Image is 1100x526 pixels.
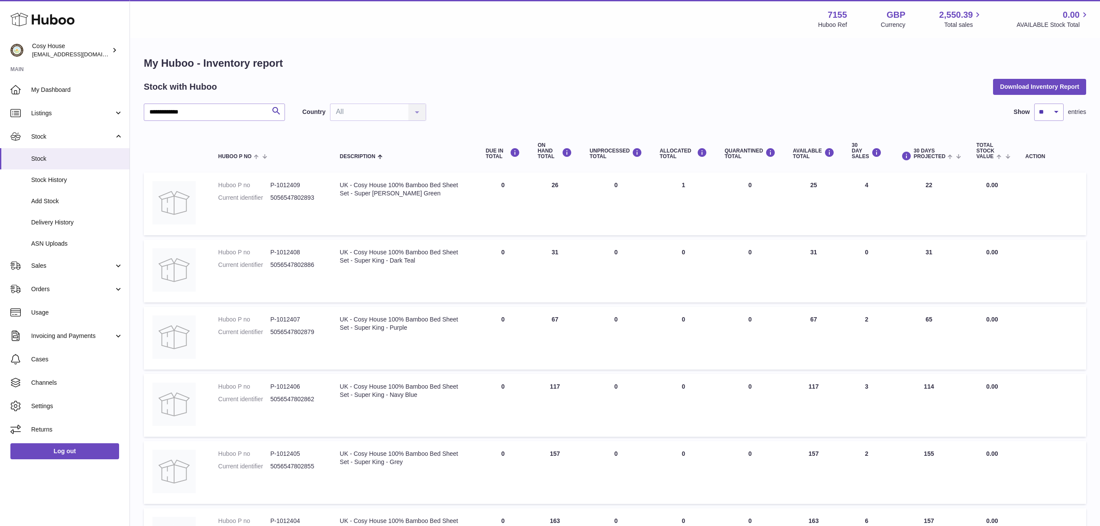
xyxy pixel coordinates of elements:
td: 157 [784,441,843,504]
span: 0 [748,249,752,256]
dt: Huboo P no [218,517,270,525]
span: 0.00 [986,316,998,323]
dd: P-1012409 [270,181,322,189]
span: 0.00 [986,182,998,188]
td: 114 [890,374,968,437]
h1: My Huboo - Inventory report [144,56,1086,70]
div: UNPROCESSED Total [589,148,642,159]
dd: P-1012404 [270,517,322,525]
span: Stock [31,155,123,163]
span: ASN Uploads [31,240,123,248]
span: 0 [748,383,752,390]
dd: P-1012406 [270,383,322,391]
a: Log out [10,443,119,459]
span: Total stock value [976,143,994,160]
div: UK - Cosy House 100% Bamboo Bed Sheet Set - Super King - Dark Teal [340,248,469,265]
td: 1 [651,172,716,235]
div: 30 DAY SALES [852,143,882,160]
td: 117 [784,374,843,437]
dt: Current identifier [218,328,270,336]
div: Action [1026,154,1077,159]
td: 31 [529,240,581,302]
h2: Stock with Huboo [144,81,217,93]
td: 67 [529,307,581,370]
div: Cosy House [32,42,110,58]
td: 155 [890,441,968,504]
dt: Huboo P no [218,181,270,189]
dt: Current identifier [218,462,270,471]
td: 0 [477,307,529,370]
span: Total sales [944,21,983,29]
span: 0 [748,517,752,524]
span: 0 [748,316,752,323]
span: 0.00 [986,450,998,457]
dt: Huboo P no [218,248,270,257]
span: Stock History [31,176,123,184]
span: Usage [31,308,123,317]
td: 0 [581,307,651,370]
dd: P-1012405 [270,450,322,458]
td: 0 [477,240,529,302]
div: Currency [881,21,906,29]
span: Cases [31,355,123,364]
span: 0 [748,450,752,457]
dd: P-1012408 [270,248,322,257]
span: Orders [31,285,114,293]
td: 0 [581,172,651,235]
span: My Dashboard [31,86,123,94]
span: Invoicing and Payments [31,332,114,340]
span: 0.00 [986,517,998,524]
td: 117 [529,374,581,437]
label: Country [302,108,326,116]
dd: 5056547802855 [270,462,322,471]
td: 4 [843,172,890,235]
dd: 5056547802886 [270,261,322,269]
span: AVAILABLE Stock Total [1016,21,1090,29]
td: 3 [843,374,890,437]
span: entries [1068,108,1086,116]
div: AVAILABLE Total [793,148,835,159]
dt: Huboo P no [218,450,270,458]
td: 0 [651,307,716,370]
div: ON HAND Total [537,143,572,160]
span: Returns [31,425,123,434]
td: 0 [581,441,651,504]
td: 0 [581,240,651,302]
label: Show [1014,108,1030,116]
td: 67 [784,307,843,370]
span: Stock [31,133,114,141]
dd: 5056547802879 [270,328,322,336]
img: product image [152,450,196,493]
a: 0.00 AVAILABLE Stock Total [1016,9,1090,29]
div: Huboo Ref [818,21,847,29]
dd: 5056547802862 [270,395,322,403]
span: 30 DAYS PROJECTED [914,148,945,159]
img: product image [152,383,196,426]
td: 0 [477,172,529,235]
button: Download Inventory Report [993,79,1086,94]
span: [EMAIL_ADDRESS][DOMAIN_NAME] [32,51,127,58]
span: 2,550.39 [939,9,973,21]
div: UK - Cosy House 100% Bamboo Bed Sheet Set - Super King - Grey [340,450,469,466]
div: UK - Cosy House 100% Bamboo Bed Sheet Set - Super King - Navy Blue [340,383,469,399]
span: Description [340,154,375,159]
td: 0 [477,441,529,504]
span: Delivery History [31,218,123,227]
a: 2,550.39 Total sales [939,9,983,29]
img: product image [152,248,196,292]
dt: Current identifier [218,261,270,269]
td: 65 [890,307,968,370]
img: product image [152,315,196,359]
span: Huboo P no [218,154,252,159]
span: 0 [748,182,752,188]
td: 2 [843,307,890,370]
strong: GBP [886,9,905,21]
div: ALLOCATED Total [660,148,707,159]
td: 2 [843,441,890,504]
dt: Huboo P no [218,383,270,391]
span: Listings [31,109,114,117]
div: DUE IN TOTAL [485,148,520,159]
td: 0 [651,441,716,504]
td: 157 [529,441,581,504]
strong: 7155 [828,9,847,21]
